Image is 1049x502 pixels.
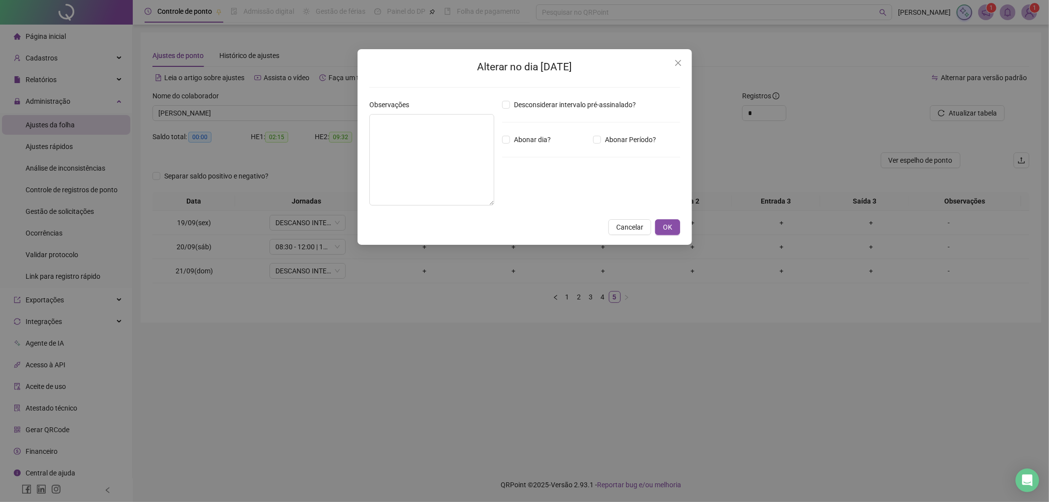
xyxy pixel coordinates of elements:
[663,222,672,233] span: OK
[369,99,416,110] label: Observações
[1016,469,1039,492] div: Open Intercom Messenger
[608,219,651,235] button: Cancelar
[655,219,680,235] button: OK
[674,59,682,67] span: close
[369,59,680,75] h2: Alterar no dia [DATE]
[616,222,643,233] span: Cancelar
[510,99,640,110] span: Desconsiderar intervalo pré-assinalado?
[510,134,555,145] span: Abonar dia?
[670,55,686,71] button: Close
[600,134,659,145] span: Abonar Período?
